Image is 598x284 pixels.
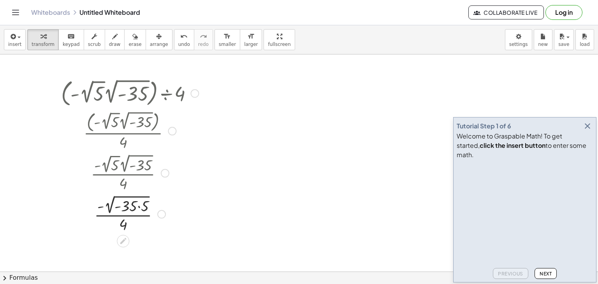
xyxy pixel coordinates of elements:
[535,268,557,279] button: Next
[146,29,172,50] button: arrange
[178,42,190,47] span: undo
[117,235,129,247] div: Edit math
[580,42,590,47] span: load
[194,29,213,50] button: redoredo
[505,29,532,50] button: settings
[558,42,569,47] span: save
[58,29,84,50] button: keyboardkeypad
[244,42,258,47] span: larger
[247,32,255,41] i: format_size
[124,29,146,50] button: erase
[180,32,188,41] i: undo
[540,271,552,277] span: Next
[128,42,141,47] span: erase
[264,29,295,50] button: fullscreen
[174,29,194,50] button: undoundo
[545,5,582,20] button: Log in
[198,42,209,47] span: redo
[9,6,22,19] button: Toggle navigation
[534,29,552,50] button: new
[219,42,236,47] span: smaller
[475,9,537,16] span: Collaborate Live
[509,42,528,47] span: settings
[32,42,55,47] span: transform
[240,29,262,50] button: format_sizelarger
[67,32,75,41] i: keyboard
[63,42,80,47] span: keypad
[88,42,101,47] span: scrub
[105,29,125,50] button: draw
[554,29,574,50] button: save
[200,32,207,41] i: redo
[457,121,511,131] div: Tutorial Step 1 of 6
[8,42,21,47] span: insert
[109,42,121,47] span: draw
[480,141,545,149] b: click the insert button
[538,42,548,47] span: new
[31,9,70,16] a: Whiteboards
[150,42,168,47] span: arrange
[268,42,290,47] span: fullscreen
[84,29,105,50] button: scrub
[223,32,231,41] i: format_size
[468,5,544,19] button: Collaborate Live
[4,29,26,50] button: insert
[215,29,240,50] button: format_sizesmaller
[575,29,594,50] button: load
[457,131,593,160] div: Welcome to Graspable Math! To get started, to enter some math.
[27,29,59,50] button: transform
